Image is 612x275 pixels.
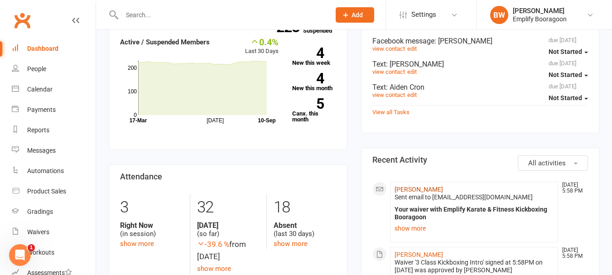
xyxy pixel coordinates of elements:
[372,45,405,52] a: view contact
[372,155,588,164] h3: Recent Activity
[395,193,533,201] span: Sent email to [EMAIL_ADDRESS][DOMAIN_NAME]
[119,9,324,21] input: Search...
[27,65,46,72] div: People
[513,15,567,23] div: Emplify Booragoon
[12,181,96,202] a: Product Sales
[12,161,96,181] a: Automations
[274,240,308,248] a: show more
[11,9,34,32] a: Clubworx
[27,106,56,113] div: Payments
[274,194,336,221] div: 18
[518,155,588,171] button: All activities
[9,244,31,266] iframe: Intercom live chat
[12,202,96,222] a: Gradings
[120,38,210,46] strong: Active / Suspended Members
[292,73,336,91] a: 4New this month
[12,79,96,100] a: Calendar
[276,20,303,34] strong: 228
[558,182,588,194] time: [DATE] 5:58 PM
[27,126,49,134] div: Reports
[395,259,554,274] div: Waiver '3 Class Kickboxing Intro' signed at 5:58PM on [DATE] was approved by [PERSON_NAME]
[197,194,260,221] div: 32
[528,159,566,167] span: All activities
[407,68,417,75] a: edit
[27,147,56,154] div: Messages
[27,45,58,52] div: Dashboard
[120,221,183,230] strong: Right Now
[27,86,53,93] div: Calendar
[120,194,183,221] div: 3
[386,83,424,92] span: : Aiden Cron
[12,59,96,79] a: People
[274,221,336,230] strong: Absent
[27,167,64,174] div: Automations
[27,188,66,195] div: Product Sales
[197,238,260,263] div: from [DATE]
[292,72,324,85] strong: 4
[27,249,54,256] div: Workouts
[411,5,436,25] span: Settings
[549,43,588,60] button: Not Started
[197,221,260,230] strong: [DATE]
[197,265,231,273] a: show more
[558,247,588,259] time: [DATE] 5:58 PM
[352,11,363,19] span: Add
[372,37,588,45] div: Facebook message
[395,186,443,193] a: [PERSON_NAME]
[372,83,588,92] div: Text
[372,92,405,98] a: view contact
[407,92,417,98] a: edit
[12,140,96,161] a: Messages
[490,6,508,24] div: BW
[245,37,279,47] div: 0.4%
[12,242,96,263] a: Workouts
[407,45,417,52] a: edit
[245,37,279,56] div: Last 30 Days
[292,97,324,111] strong: 5
[120,221,183,238] div: (in session)
[549,94,582,101] span: Not Started
[120,240,154,248] a: show more
[513,7,567,15] div: [PERSON_NAME]
[549,48,582,55] span: Not Started
[372,68,405,75] a: view contact
[12,120,96,140] a: Reports
[292,48,336,66] a: 4New this week
[27,208,53,215] div: Gradings
[292,46,324,60] strong: 4
[434,37,492,45] span: : [PERSON_NAME]
[12,39,96,59] a: Dashboard
[274,221,336,238] div: (last 30 days)
[549,71,582,78] span: Not Started
[395,251,443,258] a: [PERSON_NAME]
[120,172,336,181] h3: Attendance
[395,222,554,235] a: show more
[27,228,49,236] div: Waivers
[12,100,96,120] a: Payments
[549,67,588,83] button: Not Started
[372,109,410,116] a: View all Tasks
[395,206,554,221] div: Your waiver with Emplify Karate & Fitness Kickboxing Booragoon
[12,222,96,242] a: Waivers
[197,240,229,249] span: -39.6 %
[197,221,260,238] div: (so far)
[336,7,374,23] button: Add
[386,60,444,68] span: : [PERSON_NAME]
[372,60,588,68] div: Text
[549,90,588,106] button: Not Started
[28,244,35,251] span: 1
[292,98,336,122] a: 5Canx. this month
